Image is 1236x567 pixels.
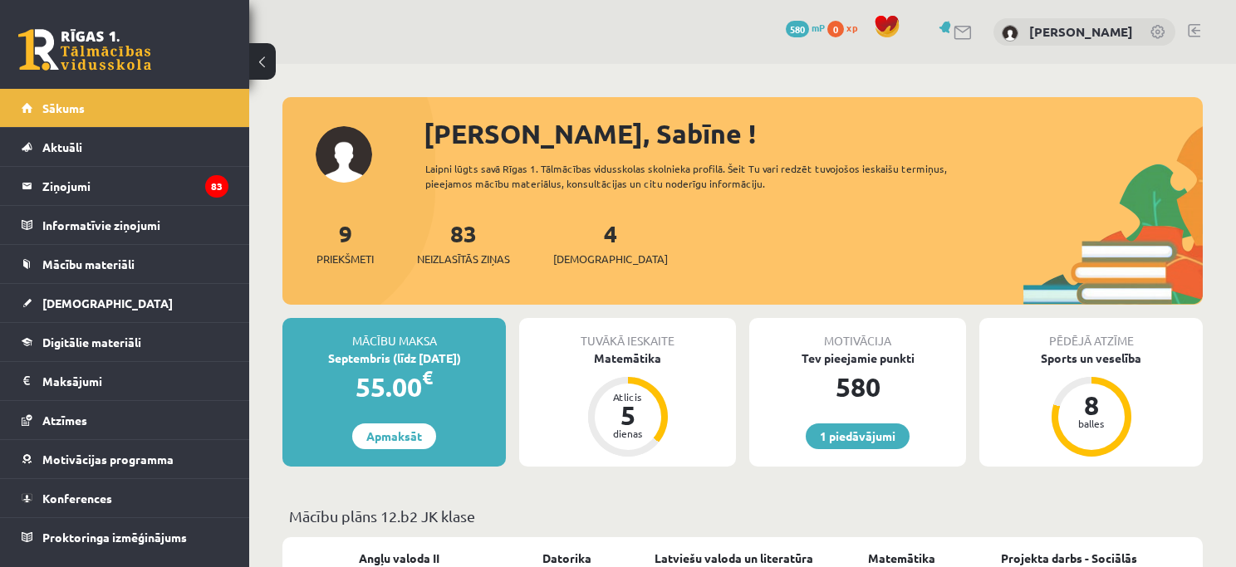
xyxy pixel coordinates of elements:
[22,284,228,322] a: [DEMOGRAPHIC_DATA]
[22,89,228,127] a: Sākums
[22,362,228,400] a: Maksājumi
[542,550,591,567] a: Datorika
[827,21,866,34] a: 0 xp
[519,349,736,367] div: Matemātika
[42,100,85,115] span: Sākums
[316,251,374,267] span: Priekšmeti
[1002,25,1018,42] img: Sabīne Legzdiņa
[422,365,433,389] span: €
[846,21,857,34] span: xp
[979,318,1203,349] div: Pēdējā atzīme
[979,349,1203,459] a: Sports un veselība 8 balles
[553,251,668,267] span: [DEMOGRAPHIC_DATA]
[42,335,141,349] span: Digitālie materiāli
[425,161,978,191] div: Laipni lūgts savā Rīgas 1. Tālmācības vidusskolas skolnieka profilā. Šeit Tu vari redzēt tuvojošo...
[22,440,228,478] a: Motivācijas programma
[749,367,966,407] div: 580
[827,21,844,37] span: 0
[1067,418,1116,428] div: balles
[979,349,1203,367] div: Sports un veselība
[42,139,82,154] span: Aktuāli
[806,423,910,449] a: 1 piedāvājumi
[1029,23,1133,40] a: [PERSON_NAME]
[22,206,228,244] a: Informatīvie ziņojumi
[282,367,506,407] div: 55.00
[42,296,173,310] span: [DEMOGRAPHIC_DATA]
[868,550,935,567] a: Matemātika
[289,505,1196,527] p: Mācību plāns 12.b2 JK klase
[786,21,825,34] a: 580 mP
[553,218,668,267] a: 4[DEMOGRAPHIC_DATA]
[205,175,228,198] i: 83
[749,349,966,367] div: Tev pieejamie punkti
[22,323,228,361] a: Digitālie materiāli
[42,362,228,400] legend: Maksājumi
[42,452,174,467] span: Motivācijas programma
[42,206,228,244] legend: Informatīvie ziņojumi
[22,245,228,283] a: Mācību materiāli
[812,21,825,34] span: mP
[603,402,653,428] div: 5
[42,491,112,506] span: Konferences
[417,218,510,267] a: 83Neizlasītās ziņas
[519,349,736,459] a: Matemātika Atlicis 5 dienas
[42,167,228,205] legend: Ziņojumi
[749,318,966,349] div: Motivācija
[359,550,439,567] a: Angļu valoda II
[22,167,228,205] a: Ziņojumi83
[282,318,506,349] div: Mācību maksa
[42,413,87,428] span: Atzīmes
[316,218,374,267] a: 9Priekšmeti
[22,479,228,517] a: Konferences
[424,114,1203,154] div: [PERSON_NAME], Sabīne !
[519,318,736,349] div: Tuvākā ieskaite
[603,392,653,402] div: Atlicis
[42,257,135,271] span: Mācību materiāli
[42,530,187,545] span: Proktoringa izmēģinājums
[282,349,506,367] div: Septembris (līdz [DATE])
[786,21,809,37] span: 580
[18,29,151,71] a: Rīgas 1. Tālmācības vidusskola
[22,401,228,439] a: Atzīmes
[352,423,436,449] a: Apmaksāt
[22,128,228,166] a: Aktuāli
[603,428,653,438] div: dienas
[1067,392,1116,418] div: 8
[417,251,510,267] span: Neizlasītās ziņas
[22,518,228,556] a: Proktoringa izmēģinājums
